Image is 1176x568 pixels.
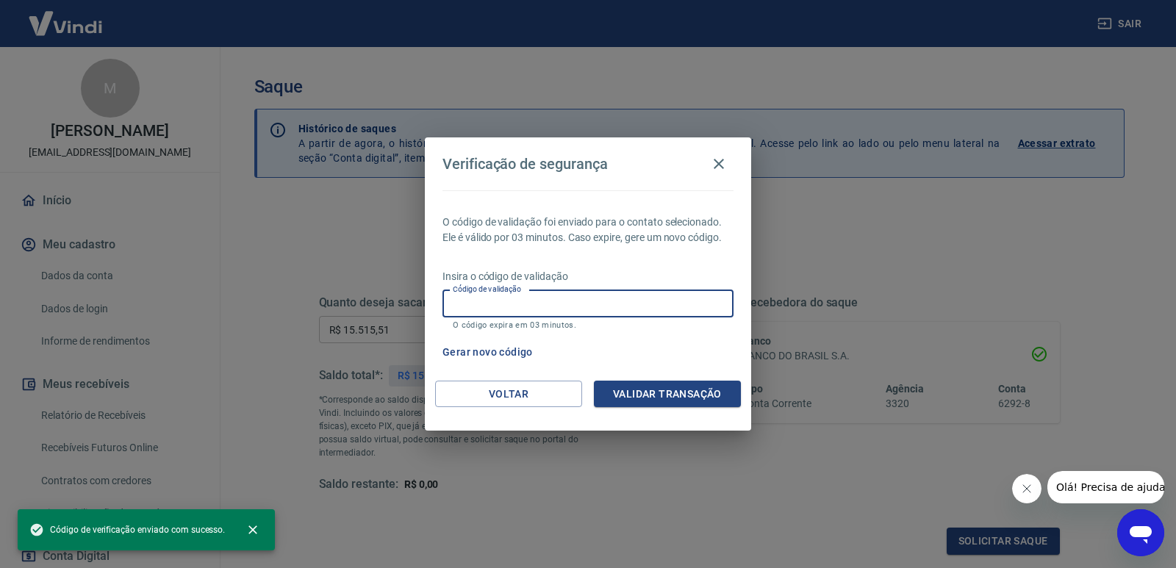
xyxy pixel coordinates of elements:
[29,522,225,537] span: Código de verificação enviado com sucesso.
[9,10,123,22] span: Olá! Precisa de ajuda?
[1117,509,1164,556] iframe: Botão para abrir a janela de mensagens
[437,339,539,366] button: Gerar novo código
[442,269,734,284] p: Insira o código de validação
[594,381,741,408] button: Validar transação
[442,215,734,245] p: O código de validação foi enviado para o contato selecionado. Ele é válido por 03 minutos. Caso e...
[237,514,269,546] button: close
[1012,474,1041,503] iframe: Fechar mensagem
[453,320,723,330] p: O código expira em 03 minutos.
[1047,471,1164,503] iframe: Mensagem da empresa
[442,155,608,173] h4: Verificação de segurança
[435,381,582,408] button: Voltar
[453,284,521,295] label: Código de validação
